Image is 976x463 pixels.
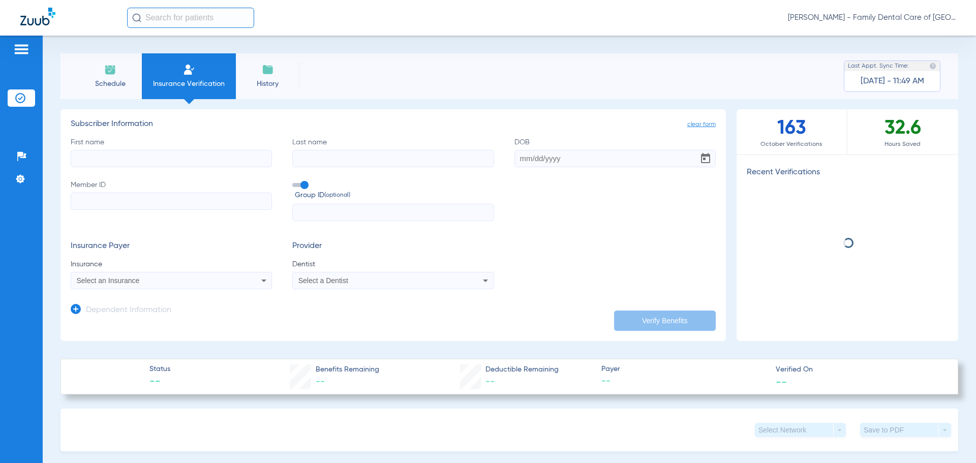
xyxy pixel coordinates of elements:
[86,305,171,316] h3: Dependent Information
[77,276,140,285] span: Select an Insurance
[514,150,716,167] input: DOBOpen calendar
[847,139,958,149] span: Hours Saved
[149,364,170,375] span: Status
[292,259,494,269] span: Dentist
[86,79,134,89] span: Schedule
[292,137,494,167] label: Last name
[183,64,195,76] img: Manual Insurance Verification
[13,43,29,55] img: hamburger-icon
[514,137,716,167] label: DOB
[614,311,716,331] button: Verify Benefits
[132,13,141,22] img: Search Icon
[848,61,909,71] span: Last Appt. Sync Time:
[149,375,170,389] span: --
[127,8,254,28] input: Search for patients
[316,364,379,375] span: Benefits Remaining
[292,150,494,167] input: Last name
[71,137,272,167] label: First name
[687,119,716,130] span: clear form
[737,109,847,155] div: 163
[243,79,292,89] span: History
[788,13,956,23] span: [PERSON_NAME] - Family Dental Care of [GEOGRAPHIC_DATA]
[292,241,494,252] h3: Provider
[71,119,716,130] h3: Subscriber Information
[861,76,924,86] span: [DATE] - 11:49 AM
[485,364,559,375] span: Deductible Remaining
[298,276,348,285] span: Select a Dentist
[262,64,274,76] img: History
[737,168,958,178] h3: Recent Verifications
[295,190,494,201] span: Group ID
[776,376,787,387] span: --
[149,79,228,89] span: Insurance Verification
[929,63,936,70] img: last sync help info
[485,377,495,386] span: --
[601,375,767,388] span: --
[316,377,325,386] span: --
[71,150,272,167] input: First name
[847,109,958,155] div: 32.6
[695,148,716,169] button: Open calendar
[324,190,350,201] small: (optional)
[71,259,272,269] span: Insurance
[71,241,272,252] h3: Insurance Payer
[20,8,55,25] img: Zuub Logo
[737,139,847,149] span: October Verifications
[776,364,941,375] span: Verified On
[71,180,272,222] label: Member ID
[601,364,767,375] span: Payer
[104,64,116,76] img: Schedule
[71,193,272,210] input: Member ID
